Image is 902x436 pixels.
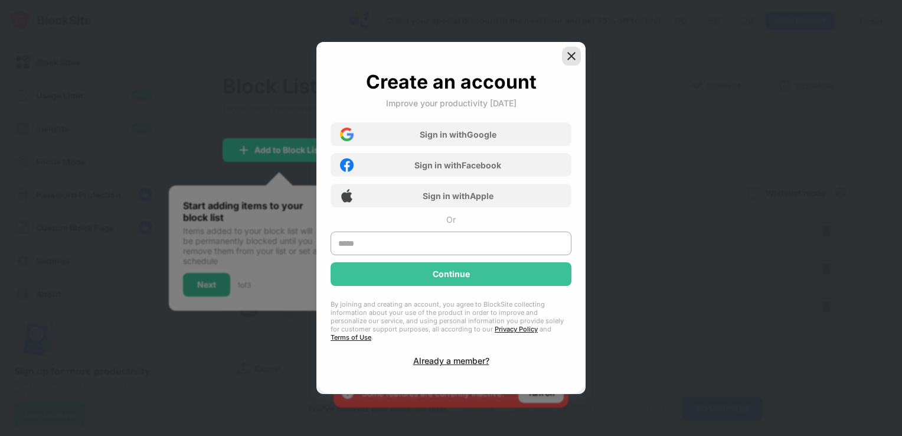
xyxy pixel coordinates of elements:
[413,356,489,366] div: Already a member?
[331,333,371,341] a: Terms of Use
[433,269,470,279] div: Continue
[331,300,571,341] div: By joining and creating an account, you agree to BlockSite collecting information about your use ...
[495,325,538,333] a: Privacy Policy
[386,98,517,108] div: Improve your productivity [DATE]
[414,160,501,170] div: Sign in with Facebook
[446,214,456,224] div: Or
[423,191,494,201] div: Sign in with Apple
[340,158,354,172] img: facebook-icon.png
[420,129,496,139] div: Sign in with Google
[366,70,537,93] div: Create an account
[340,189,354,203] img: apple-icon.png
[340,128,354,141] img: google-icon.png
